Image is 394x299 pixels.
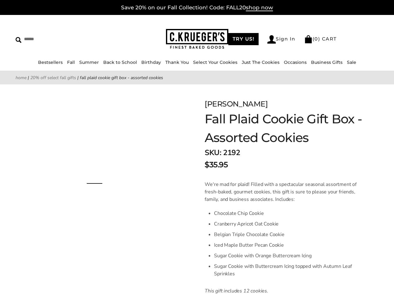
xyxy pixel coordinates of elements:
li: Cranberry Apricot Oat Cookie [214,219,363,229]
a: Back to School [103,59,137,65]
img: Account [267,35,276,44]
div: [PERSON_NAME] [205,98,363,110]
span: shop now [246,4,273,11]
strong: SKU: [205,148,221,158]
img: Search [16,37,22,43]
a: Just The Cookies [242,59,280,65]
span: $35.95 [205,159,228,170]
a: Business Gifts [311,59,343,65]
a: 20% Off Select Fall Gifts [30,75,76,81]
li: Belgian Triple Chocolate Cookie [214,229,363,240]
img: C.KRUEGER'S [166,29,228,49]
a: Birthday [141,59,161,65]
nav: breadcrumbs [16,74,378,81]
a: Fall [67,59,75,65]
span: | [77,75,79,81]
a: (0) CART [304,36,337,42]
a: Summer [79,59,99,65]
span: 0 [314,36,318,42]
span: | [28,75,29,81]
em: This gift includes 12 cookies. [205,287,268,294]
a: Save 20% on our Fall Collection! Code: FALL20shop now [121,4,273,11]
li: Chocolate Chip Cookie [214,208,363,219]
span: 2192 [223,148,240,158]
a: Sign In [267,35,295,44]
h1: Fall Plaid Cookie Gift Box - Assorted Cookies [205,110,363,147]
li: Sugar Cookie with Buttercream Icing topped with Autumn Leaf Sprinkles [214,261,363,279]
input: Search [16,34,99,44]
a: Bestsellers [38,59,63,65]
li: Sugar Cookie with Orange Buttercream Icing [214,250,363,261]
img: Bag [304,35,313,43]
span: Fall Plaid Cookie Gift Box - Assorted Cookies [80,75,163,81]
li: Iced Maple Butter Pecan Cookie [214,240,363,250]
a: Select Your Cookies [193,59,237,65]
p: We're mad for plaid! Filled with a spectacular seasonal assortment of fresh-baked, gourmet cookie... [205,181,363,203]
a: Sale [347,59,356,65]
a: Thank You [165,59,189,65]
a: TRY US! [228,33,259,45]
a: Home [16,75,27,81]
a: Occasions [284,59,307,65]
